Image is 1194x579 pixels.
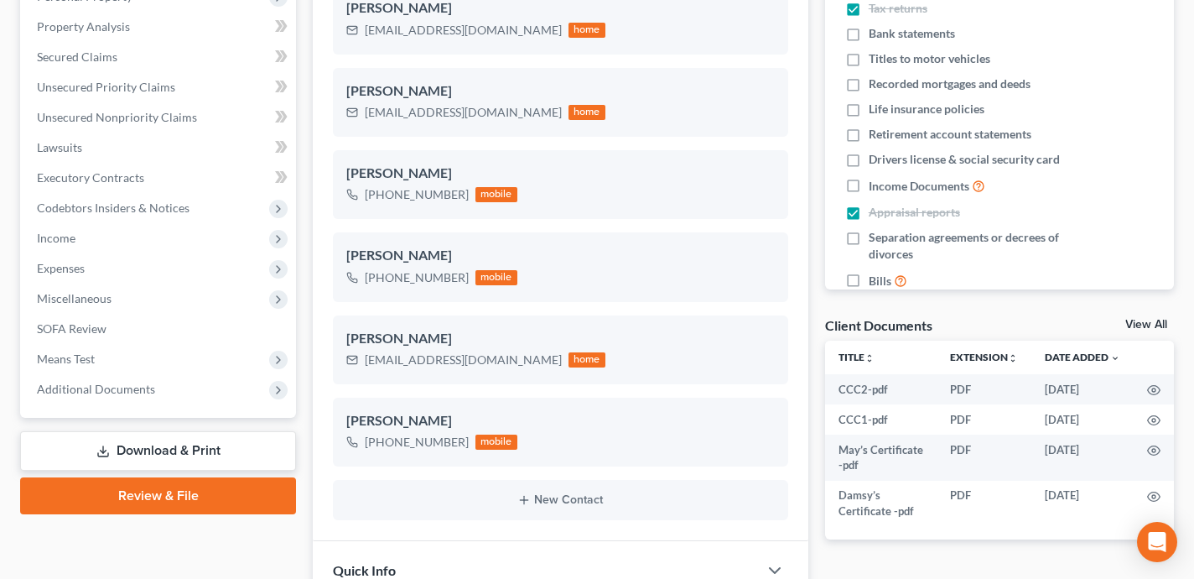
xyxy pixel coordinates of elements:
span: Additional Documents [37,382,155,396]
i: unfold_more [864,353,875,363]
td: [DATE] [1031,404,1134,435]
td: PDF [937,374,1031,404]
div: [EMAIL_ADDRESS][DOMAIN_NAME] [365,352,562,368]
span: Income [37,231,75,245]
a: Date Added expand_more [1045,351,1120,363]
span: Miscellaneous [37,291,112,305]
div: mobile [475,187,517,202]
span: Separation agreements or decrees of divorces [869,229,1072,263]
span: Income Documents [869,178,969,195]
span: Codebtors Insiders & Notices [37,201,189,215]
span: Quick Info [333,562,396,578]
td: Damsy’s Certificate -pdf [825,481,937,527]
td: [DATE] [1031,374,1134,404]
a: Extensionunfold_more [950,351,1018,363]
span: Secured Claims [37,50,117,64]
span: Unsecured Nonpriority Claims [37,110,197,124]
a: Unsecured Nonpriority Claims [23,102,296,133]
div: [PHONE_NUMBER] [365,269,469,286]
span: Life insurance policies [869,101,984,117]
div: home [568,352,605,368]
div: Open Intercom Messenger [1137,522,1177,562]
span: Bank statements [869,25,955,42]
span: Property Analysis [37,19,130,34]
span: Expenses [37,261,85,275]
a: View All [1125,319,1167,331]
button: New Contact [346,493,775,507]
td: PDF [937,404,1031,435]
td: May’s Certificate -pdf [825,435,937,481]
a: Executory Contracts [23,163,296,193]
a: Property Analysis [23,12,296,42]
span: Titles to motor vehicles [869,50,990,67]
a: Lawsuits [23,133,296,163]
span: Recorded mortgages and deeds [869,76,1030,92]
a: Secured Claims [23,42,296,72]
div: [EMAIL_ADDRESS][DOMAIN_NAME] [365,22,562,39]
a: Download & Print [20,431,296,471]
div: [PERSON_NAME] [346,81,775,102]
div: [PERSON_NAME] [346,411,775,431]
div: [PERSON_NAME] [346,246,775,266]
span: SOFA Review [37,321,106,336]
td: PDF [937,481,1031,527]
a: SOFA Review [23,314,296,344]
span: Lawsuits [37,140,82,154]
td: PDF [937,435,1031,481]
div: [PERSON_NAME] [346,164,775,184]
i: expand_more [1110,353,1120,363]
div: [PERSON_NAME] [346,329,775,349]
div: home [568,23,605,38]
div: mobile [475,435,517,450]
span: Unsecured Priority Claims [37,80,175,94]
a: Unsecured Priority Claims [23,72,296,102]
div: [PHONE_NUMBER] [365,434,469,451]
a: Review & File [20,477,296,514]
div: mobile [475,270,517,285]
span: Appraisal reports [869,204,960,221]
td: CCC1-pdf [825,404,937,435]
span: Retirement account statements [869,126,1031,143]
span: Executory Contracts [37,170,144,185]
div: [EMAIL_ADDRESS][DOMAIN_NAME] [365,104,562,121]
td: [DATE] [1031,481,1134,527]
div: Client Documents [825,316,932,334]
span: Drivers license & social security card [869,151,1060,168]
div: home [568,105,605,120]
div: [PHONE_NUMBER] [365,186,469,203]
i: unfold_more [1008,353,1018,363]
td: [DATE] [1031,435,1134,481]
a: Titleunfold_more [838,351,875,363]
span: Bills [869,273,891,289]
span: Means Test [37,352,95,366]
td: CCC2-pdf [825,374,937,404]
